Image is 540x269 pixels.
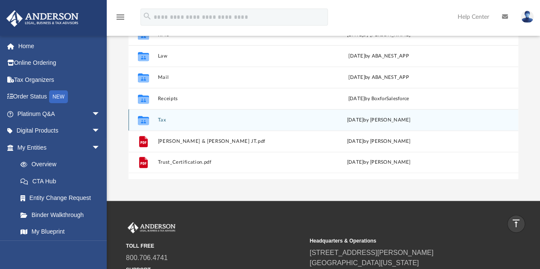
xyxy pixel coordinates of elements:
[92,139,109,156] span: arrow_drop_down
[6,139,113,156] a: My Entitiesarrow_drop_down
[507,215,525,233] a: vertical_align_top
[158,96,302,101] button: Receipts
[143,12,152,21] i: search
[511,218,521,229] i: vertical_align_top
[309,237,487,245] small: Headquarters & Operations
[12,206,113,223] a: Binder Walkthrough
[309,249,433,256] a: [STREET_ADDRESS][PERSON_NAME]
[126,242,304,250] small: TOLL FREE
[6,55,113,72] a: Online Ordering
[306,116,451,124] div: [DATE] by [PERSON_NAME]
[158,160,302,165] button: Trust_Certification.pdf
[6,122,113,139] a: Digital Productsarrow_drop_down
[158,139,302,144] button: [PERSON_NAME] & [PERSON_NAME] JT.pdf
[115,16,126,22] a: menu
[6,71,113,88] a: Tax Organizers
[6,105,113,122] a: Platinum Q&Aarrow_drop_down
[49,90,68,103] div: NEW
[126,222,177,233] img: Anderson Advisors Platinum Portal
[158,75,302,80] button: Mail
[12,173,113,190] a: CTA Hub
[12,156,113,173] a: Overview
[6,88,113,106] a: Order StatusNEW
[4,10,81,27] img: Anderson Advisors Platinum Portal
[306,95,451,103] div: [DATE] by BoxforSalesforce
[306,74,451,81] div: [DATE] by ABA_NEST_APP
[306,159,451,166] div: [DATE] by [PERSON_NAME]
[309,259,419,266] a: [GEOGRAPHIC_DATA][US_STATE]
[12,223,109,240] a: My Blueprint
[306,52,451,60] div: [DATE] by ABA_NEST_APP
[158,53,302,59] button: Law
[6,38,113,55] a: Home
[12,240,113,257] a: Tax Due Dates
[126,254,168,261] a: 800.706.4741
[92,105,109,123] span: arrow_drop_down
[158,117,302,123] button: Tax
[521,11,534,23] img: User Pic
[12,190,113,207] a: Entity Change Request
[115,12,126,22] i: menu
[128,3,518,179] div: grid
[92,122,109,140] span: arrow_drop_down
[306,138,451,145] div: [DATE] by [PERSON_NAME]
